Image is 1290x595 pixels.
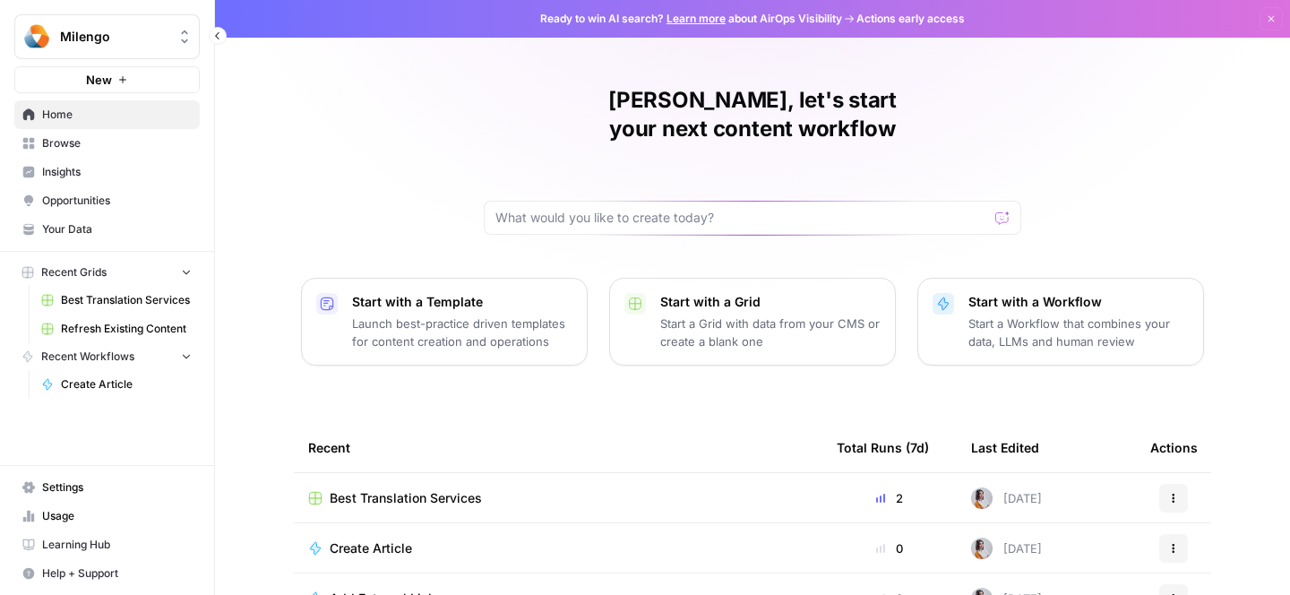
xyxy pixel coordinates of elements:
input: What would you like to create today? [495,209,988,227]
a: Best Translation Services [308,489,808,507]
span: Recent Workflows [41,349,134,365]
a: Opportunities [14,186,200,215]
span: Refresh Existing Content [61,321,192,337]
div: 2 [837,489,942,507]
p: Start with a Grid [660,293,881,311]
p: Start with a Workflow [968,293,1189,311]
div: Last Edited [971,423,1039,472]
p: Start with a Template [352,293,572,311]
a: Learn more [666,12,726,25]
button: Start with a TemplateLaunch best-practice driven templates for content creation and operations [301,278,588,366]
span: Usage [42,508,192,524]
a: Your Data [14,215,200,244]
p: Start a Grid with data from your CMS or create a blank one [660,315,881,350]
span: Help + Support [42,565,192,582]
a: Insights [14,158,200,186]
button: Recent Grids [14,259,200,286]
div: Total Runs (7d) [837,423,929,472]
div: Recent [308,423,808,472]
span: New [86,71,112,89]
button: Help + Support [14,559,200,588]
span: Milengo [60,28,168,46]
a: Create Article [33,370,200,399]
div: [DATE] [971,538,1042,559]
button: Workspace: Milengo [14,14,200,59]
div: Actions [1150,423,1198,472]
a: Refresh Existing Content [33,315,200,343]
span: Actions early access [856,11,965,27]
h1: [PERSON_NAME], let's start your next content workflow [484,86,1021,143]
img: wqouze03vak4o7r0iykpfqww9cw8 [971,538,993,559]
a: Best Translation Services [33,286,200,315]
div: 0 [837,539,942,557]
a: Create Article [308,539,808,557]
a: Settings [14,473,200,502]
span: Insights [42,164,192,180]
div: [DATE] [971,487,1042,509]
a: Learning Hub [14,530,200,559]
span: Home [42,107,192,123]
p: Start a Workflow that combines your data, LLMs and human review [968,315,1189,350]
p: Launch best-practice driven templates for content creation and operations [352,315,572,350]
a: Home [14,100,200,129]
span: Best Translation Services [330,489,482,507]
button: New [14,66,200,93]
span: Learning Hub [42,537,192,553]
span: Create Article [61,376,192,392]
img: wqouze03vak4o7r0iykpfqww9cw8 [971,487,993,509]
span: Create Article [330,539,412,557]
span: Opportunities [42,193,192,209]
img: Milengo Logo [21,21,53,53]
span: Best Translation Services [61,292,192,308]
button: Recent Workflows [14,343,200,370]
a: Usage [14,502,200,530]
button: Start with a WorkflowStart a Workflow that combines your data, LLMs and human review [917,278,1204,366]
span: Browse [42,135,192,151]
a: Browse [14,129,200,158]
span: Recent Grids [41,264,107,280]
span: Ready to win AI search? about AirOps Visibility [540,11,842,27]
button: Start with a GridStart a Grid with data from your CMS or create a blank one [609,278,896,366]
span: Settings [42,479,192,496]
span: Your Data [42,221,192,237]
